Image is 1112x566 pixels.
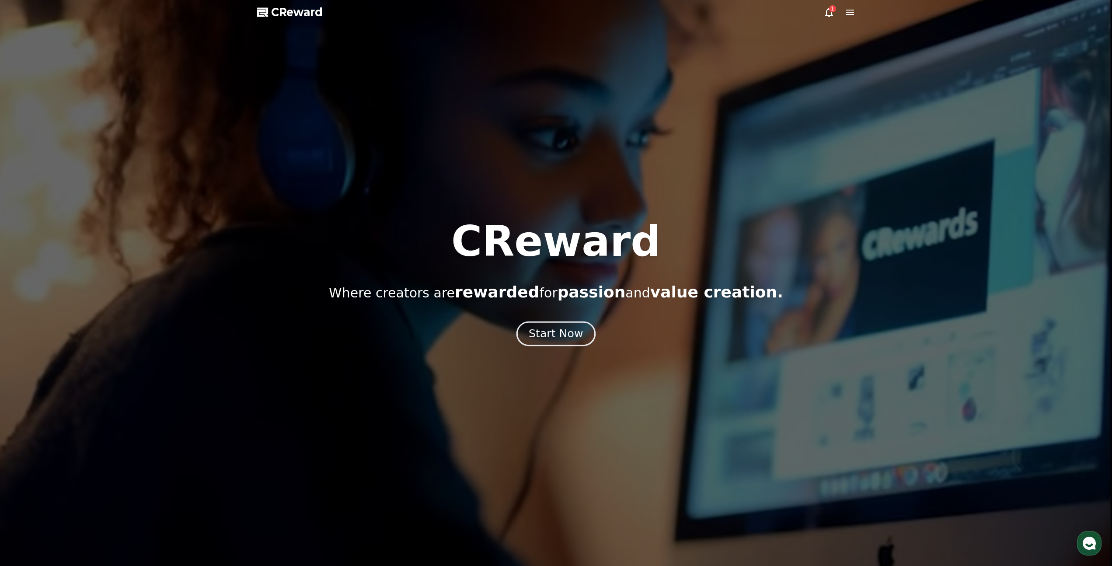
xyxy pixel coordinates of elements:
span: Settings [129,290,151,297]
a: Messages [58,277,113,299]
div: Start Now [529,326,583,341]
button: Start Now [516,321,596,346]
span: Home [22,290,38,297]
span: rewarded [455,283,539,301]
span: Messages [73,291,98,298]
h1: CReward [451,220,661,262]
a: Settings [113,277,168,299]
div: 1 [829,5,836,12]
p: Where creators are for and [329,283,783,301]
span: passion [558,283,626,301]
a: 1 [824,7,834,17]
span: CReward [271,5,323,19]
span: value creation. [650,283,783,301]
a: CReward [257,5,323,19]
a: Home [3,277,58,299]
a: Start Now [518,331,594,339]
